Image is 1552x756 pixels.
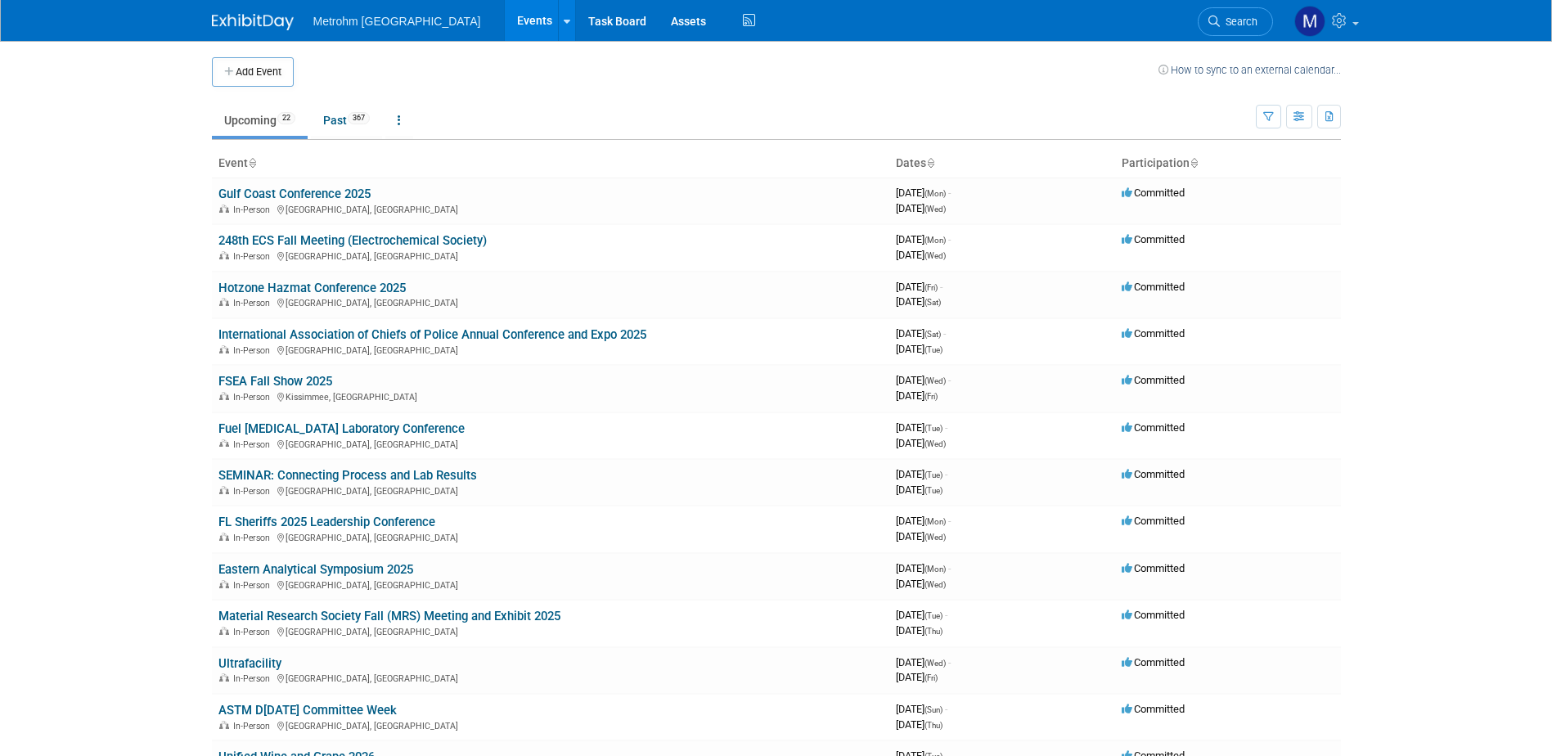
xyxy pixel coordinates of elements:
span: (Tue) [924,611,942,620]
span: [DATE] [896,233,951,245]
th: Event [212,150,889,178]
a: Material Research Society Fall (MRS) Meeting and Exhibit 2025 [218,609,560,623]
span: - [948,562,951,574]
span: Committed [1122,187,1185,199]
span: (Tue) [924,486,942,495]
span: [DATE] [896,656,951,668]
div: [GEOGRAPHIC_DATA], [GEOGRAPHIC_DATA] [218,295,883,308]
span: [DATE] [896,389,938,402]
span: [DATE] [896,578,946,590]
span: [DATE] [896,609,947,621]
span: In-Person [233,721,275,731]
span: In-Person [233,627,275,637]
img: In-Person Event [219,486,229,494]
img: In-Person Event [219,298,229,306]
span: - [945,421,947,434]
img: In-Person Event [219,627,229,635]
span: (Tue) [924,424,942,433]
span: In-Person [233,533,275,543]
a: FSEA Fall Show 2025 [218,374,332,389]
span: (Tue) [924,345,942,354]
span: (Wed) [924,205,946,214]
span: (Sat) [924,298,941,307]
button: Add Event [212,57,294,87]
span: (Fri) [924,673,938,682]
span: (Sat) [924,330,941,339]
div: [GEOGRAPHIC_DATA], [GEOGRAPHIC_DATA] [218,343,883,356]
img: In-Person Event [219,580,229,588]
span: [DATE] [896,295,941,308]
img: In-Person Event [219,673,229,682]
span: [DATE] [896,703,947,715]
div: [GEOGRAPHIC_DATA], [GEOGRAPHIC_DATA] [218,249,883,262]
span: (Thu) [924,721,942,730]
span: [DATE] [896,624,942,637]
img: In-Person Event [219,721,229,729]
span: [DATE] [896,421,947,434]
a: Search [1198,7,1273,36]
span: In-Person [233,580,275,591]
img: In-Person Event [219,205,229,213]
a: Sort by Participation Type [1190,156,1198,169]
span: - [945,703,947,715]
a: ASTM D[DATE] Committee Week [218,703,397,718]
span: [DATE] [896,343,942,355]
span: (Fri) [924,392,938,401]
span: [DATE] [896,327,946,340]
th: Participation [1115,150,1341,178]
span: (Wed) [924,439,946,448]
img: Michelle Simoes [1294,6,1325,37]
a: FL Sheriffs 2025 Leadership Conference [218,515,435,529]
a: Past367 [311,105,382,136]
a: International Association of Chiefs of Police Annual Conference and Expo 2025 [218,327,646,342]
span: - [948,374,951,386]
span: In-Person [233,205,275,215]
span: [DATE] [896,281,942,293]
a: Fuel [MEDICAL_DATA] Laboratory Conference [218,421,465,436]
div: [GEOGRAPHIC_DATA], [GEOGRAPHIC_DATA] [218,578,883,591]
span: [DATE] [896,671,938,683]
span: Committed [1122,656,1185,668]
span: In-Person [233,392,275,403]
span: [DATE] [896,718,942,731]
span: In-Person [233,486,275,497]
span: Committed [1122,468,1185,480]
span: Metrohm [GEOGRAPHIC_DATA] [313,15,481,28]
th: Dates [889,150,1115,178]
img: In-Person Event [219,439,229,448]
span: Committed [1122,233,1185,245]
img: ExhibitDay [212,14,294,30]
span: (Wed) [924,533,946,542]
span: - [948,187,951,199]
img: In-Person Event [219,345,229,353]
span: (Mon) [924,517,946,526]
a: Sort by Event Name [248,156,256,169]
div: [GEOGRAPHIC_DATA], [GEOGRAPHIC_DATA] [218,530,883,543]
span: - [945,468,947,480]
span: (Fri) [924,283,938,292]
span: - [948,233,951,245]
span: In-Person [233,298,275,308]
a: Eastern Analytical Symposium 2025 [218,562,413,577]
span: - [943,327,946,340]
span: Committed [1122,327,1185,340]
a: Ultrafacility [218,656,281,671]
a: SEMINAR: Connecting Process and Lab Results [218,468,477,483]
span: [DATE] [896,249,946,261]
span: Committed [1122,703,1185,715]
span: (Tue) [924,470,942,479]
span: [DATE] [896,515,951,527]
span: Committed [1122,562,1185,574]
div: [GEOGRAPHIC_DATA], [GEOGRAPHIC_DATA] [218,671,883,684]
span: (Sun) [924,705,942,714]
div: [GEOGRAPHIC_DATA], [GEOGRAPHIC_DATA] [218,437,883,450]
div: [GEOGRAPHIC_DATA], [GEOGRAPHIC_DATA] [218,718,883,731]
span: (Wed) [924,251,946,260]
span: 22 [277,112,295,124]
a: Gulf Coast Conference 2025 [218,187,371,201]
span: (Mon) [924,189,946,198]
span: In-Person [233,439,275,450]
span: In-Person [233,251,275,262]
a: Hotzone Hazmat Conference 2025 [218,281,406,295]
div: [GEOGRAPHIC_DATA], [GEOGRAPHIC_DATA] [218,624,883,637]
